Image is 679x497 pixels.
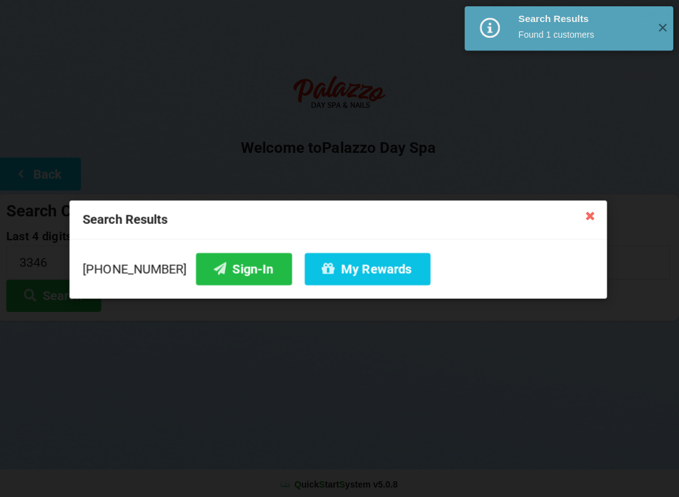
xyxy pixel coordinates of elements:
[198,252,294,284] button: Sign-In
[306,252,431,284] button: My Rewards
[519,28,648,41] div: Found 1 customers
[519,13,648,25] div: Search Results
[86,252,593,284] div: [PHONE_NUMBER]
[72,199,607,238] div: Search Results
